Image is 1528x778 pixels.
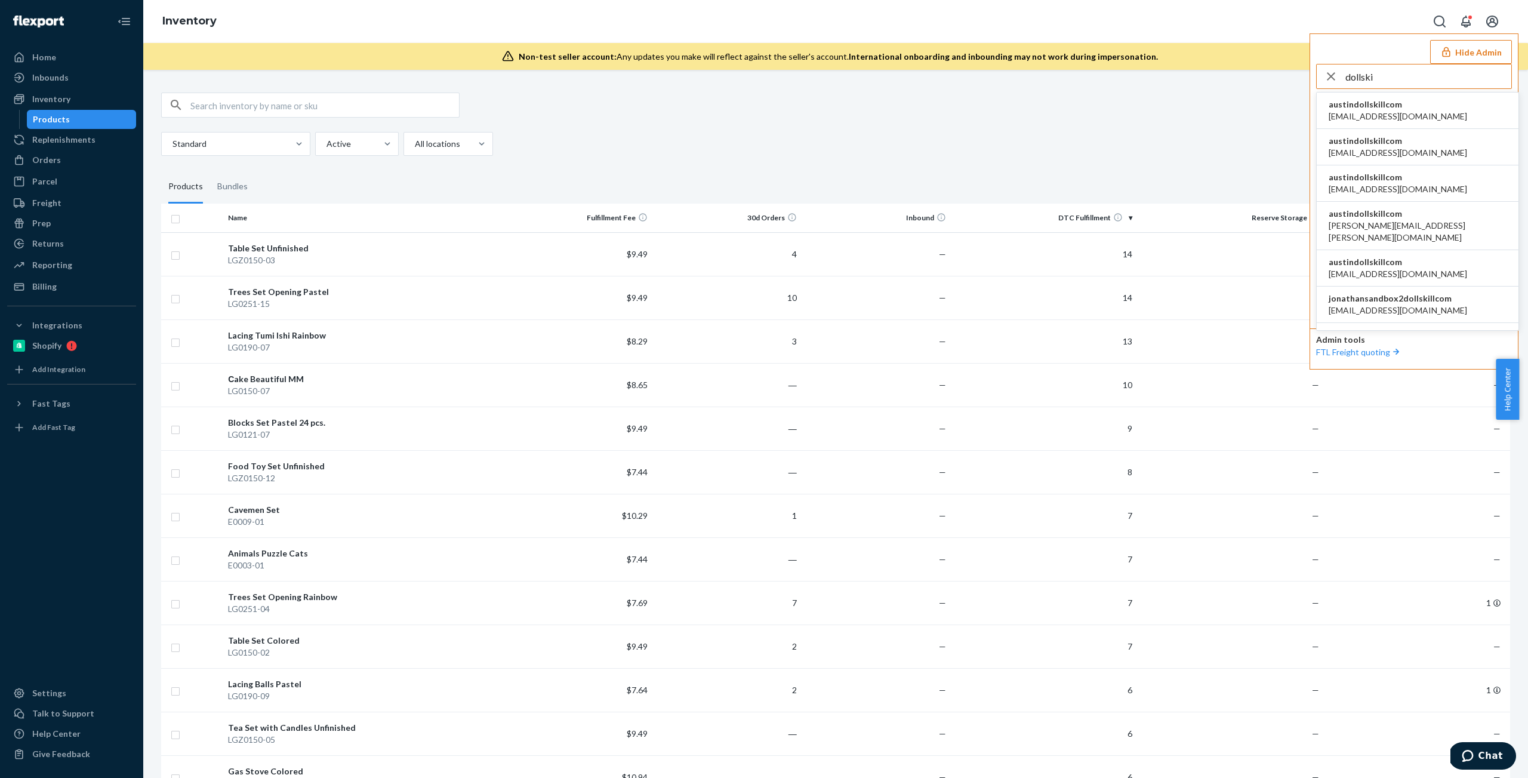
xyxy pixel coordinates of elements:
td: 1 [652,494,802,537]
span: austindollskillcom [1329,208,1507,220]
span: — [1493,728,1501,739]
span: — [1493,423,1501,433]
span: $8.29 [627,336,648,346]
div: Products [168,170,203,204]
div: Lacing Balls Pastel [228,678,498,690]
a: Add Integration [7,360,136,379]
span: — [939,685,946,695]
span: — [1312,641,1319,651]
div: Food Toy Set Unfinished [228,460,498,472]
div: Сake Beautiful MM [228,373,498,385]
span: — [1312,511,1319,521]
div: Add Fast Tag [32,422,75,432]
td: 2 [652,668,802,712]
td: 13 [951,319,1137,363]
span: — [1493,511,1501,521]
span: $7.44 [627,554,648,564]
div: E0003-01 [228,559,498,571]
td: 9 [951,407,1137,450]
span: — [1312,554,1319,564]
div: Tea Set with Candles Unfinished [228,722,498,734]
div: Gas Stove Colored [228,765,498,777]
span: — [1493,467,1501,477]
span: $9.49 [627,293,648,303]
a: Billing [7,277,136,296]
a: Parcel [7,172,136,191]
div: Lacing Tumi Ishi Rainbow [228,330,498,342]
span: [EMAIL_ADDRESS][DOMAIN_NAME] [1329,147,1467,159]
div: Returns [32,238,64,250]
span: austindollskillcom [1329,135,1467,147]
p: Admin tools [1316,334,1512,346]
a: Replenishments [7,130,136,149]
td: 7 [652,581,802,625]
th: Inbound [802,204,951,232]
div: Help Center [32,728,81,740]
span: [EMAIL_ADDRESS][DOMAIN_NAME] [1329,268,1467,280]
td: 7 [951,537,1137,581]
div: Inbounds [32,72,69,84]
a: Home [7,48,136,67]
span: $9.49 [627,423,648,433]
div: Settings [32,687,66,699]
a: Inventory [7,90,136,109]
button: Give Feedback [7,745,136,764]
div: LG0251-15 [228,298,498,310]
div: LGZ0150-12 [228,472,498,484]
button: Open notifications [1454,10,1478,33]
span: — [1312,467,1319,477]
button: Open account menu [1480,10,1504,33]
button: Talk to Support [7,704,136,723]
span: $8.65 [627,380,648,390]
div: Replenishments [32,134,95,146]
button: Hide Admin [1430,40,1512,64]
button: Help Center [1496,359,1519,420]
a: Shopify [7,336,136,355]
span: International onboarding and inbounding may not work during impersonation. [849,51,1158,61]
span: — [939,380,946,390]
div: LG0190-09 [228,690,498,702]
span: — [1312,598,1319,608]
td: 2 [652,625,802,668]
a: Reporting [7,256,136,275]
div: Shopify [32,340,61,352]
td: ― [652,450,802,494]
div: Blocks Set Pastel 24 pcs. [228,417,498,429]
input: Search inventory by name or sku [190,93,459,117]
div: LGZ0150-05 [228,734,498,746]
span: $7.64 [627,685,648,695]
div: Trees Set Opening Pastel [228,286,498,298]
div: Talk to Support [32,708,94,719]
span: Non-test seller account: [519,51,617,61]
span: — [1493,641,1501,651]
div: Billing [32,281,57,293]
span: austindollskillcom [1329,99,1467,110]
span: — [939,336,946,346]
span: $7.44 [627,467,648,477]
a: Prep [7,214,136,233]
span: — [939,293,946,303]
button: Open Search Box [1428,10,1452,33]
input: Search or paste seller ID [1345,64,1511,88]
span: [PERSON_NAME][EMAIL_ADDRESS][PERSON_NAME][DOMAIN_NAME] [1329,220,1507,244]
a: Orders [7,150,136,170]
th: Name [223,204,503,232]
td: 4 [652,232,802,276]
span: [EMAIL_ADDRESS][DOMAIN_NAME] [1329,305,1467,316]
div: Integrations [32,319,82,331]
iframe: Opens a widget where you can chat to one of our agents [1450,742,1516,772]
div: Animals Puzzle Cats [228,548,498,559]
div: Freight [32,197,61,209]
button: Close Navigation [112,10,136,33]
div: Give Feedback [32,748,90,760]
div: Inventory [32,93,70,105]
a: FTL Freight quoting [1316,347,1402,357]
td: ― [652,363,802,407]
div: LG0190-07 [228,342,498,353]
ol: breadcrumbs [153,4,226,39]
td: 1 [1324,668,1510,712]
span: — [939,511,946,521]
td: ― [652,712,802,755]
span: $9.49 [627,728,648,739]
